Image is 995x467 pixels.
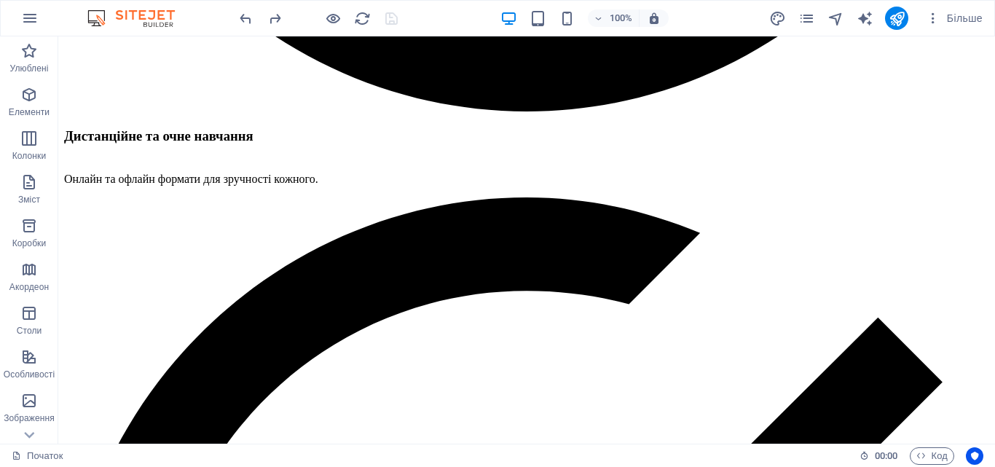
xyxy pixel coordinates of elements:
[9,282,49,292] font: Акордеон
[12,151,47,161] font: Колонки
[856,9,873,27] button: генератор_тексту
[798,10,815,27] i: Сторінки (Ctrl+Alt+S)
[9,63,48,74] font: Улюблені
[932,450,948,461] font: Код
[12,238,47,248] font: Коробки
[769,10,786,27] i: Дизайн (Ctrl+Alt+Y)
[266,9,283,27] button: переробити
[4,369,55,380] font: Особливості
[237,9,254,27] button: скасувати
[827,10,844,27] i: Навігатор
[966,447,983,465] button: Орієнтований на користувача
[353,9,371,27] button: перезавантажити
[798,9,815,27] button: сторінки
[237,10,254,27] i: Undo: Change logo type (Ctrl+Z)
[889,10,905,27] i: Опублікувати
[27,450,63,461] font: Початок
[827,9,844,27] button: навігатор
[857,10,873,27] i: ШІ-письменник
[768,9,786,27] button: дизайн
[17,326,42,336] font: Столи
[588,9,640,27] button: 100%
[354,10,371,27] i: Reload page
[920,7,988,30] button: Більше
[267,10,283,27] i: Redo: Delete elements (Ctrl+Y, ⌘+Y)
[18,195,40,205] font: Зміст
[910,447,954,465] button: Код
[4,413,55,423] font: Зображення
[885,7,908,30] button: опублікувати
[860,447,898,465] h6: Час сеансу
[610,12,632,23] font: 100%
[875,450,897,461] font: 00:00
[9,107,50,117] font: Елементи
[12,447,63,465] a: Натисніть, щоб скасувати вибір. Двічі клацніть, щоб відкрити сторінки.
[648,12,661,25] i: Під час зміни розміру автоматично налаштовується рівень масштабування відповідно до вибраного при...
[947,12,983,24] font: Більше
[84,9,193,27] img: Логотип редактора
